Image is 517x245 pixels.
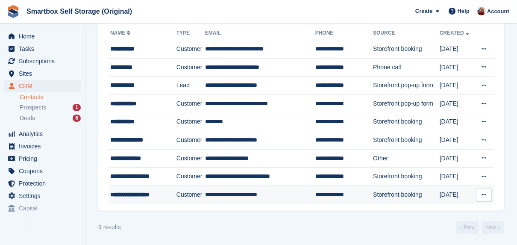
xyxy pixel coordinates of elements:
[8,221,85,230] span: Storefront
[176,27,205,40] th: Type
[176,131,205,150] td: Customer
[440,113,474,131] td: [DATE]
[440,149,474,168] td: [DATE]
[482,221,504,234] a: Next
[20,103,46,112] span: Prospects
[19,202,70,214] span: Capital
[19,165,70,177] span: Coupons
[73,115,81,122] div: 6
[176,168,205,186] td: Customer
[19,190,70,202] span: Settings
[4,55,81,67] a: menu
[4,140,81,152] a: menu
[440,58,474,77] td: [DATE]
[4,43,81,55] a: menu
[373,113,440,131] td: Storefront booking
[4,177,81,189] a: menu
[373,131,440,150] td: Storefront booking
[315,27,373,40] th: Phone
[440,40,474,59] td: [DATE]
[7,5,20,18] img: stora-icon-8386f47178a22dfd0bd8f6a31ec36ba5ce8667c1dd55bd0f319d3a0aa187defe.svg
[19,128,70,140] span: Analytics
[176,58,205,77] td: Customer
[19,153,70,165] span: Pricing
[373,58,440,77] td: Phone call
[176,113,205,131] td: Customer
[4,202,81,214] a: menu
[440,30,471,36] a: Created
[110,30,132,36] a: Name
[373,77,440,95] td: Storefront pop-up form
[440,168,474,186] td: [DATE]
[487,7,509,16] span: Account
[19,177,70,189] span: Protection
[19,55,70,67] span: Subscriptions
[440,186,474,204] td: [DATE]
[373,40,440,59] td: Storefront booking
[373,94,440,113] td: Storefront pop-up form
[477,7,486,15] img: Sam Austin
[440,131,474,150] td: [DATE]
[373,186,440,204] td: Storefront booking
[19,80,70,92] span: CRM
[440,77,474,95] td: [DATE]
[4,128,81,140] a: menu
[4,80,81,92] a: menu
[23,4,135,18] a: Smartbox Self Storage (Original)
[73,104,81,111] div: 1
[373,168,440,186] td: Storefront booking
[455,221,506,234] nav: Page
[98,223,121,232] div: 9 results
[176,77,205,95] td: Lead
[4,153,81,165] a: menu
[4,190,81,202] a: menu
[20,103,81,112] a: Prospects 1
[440,94,474,113] td: [DATE]
[176,149,205,168] td: Customer
[20,114,35,122] span: Deals
[19,140,70,152] span: Invoices
[205,27,315,40] th: Email
[176,186,205,204] td: Customer
[19,43,70,55] span: Tasks
[176,94,205,113] td: Customer
[4,68,81,80] a: menu
[20,93,81,101] a: Contacts
[373,149,440,168] td: Other
[4,30,81,42] a: menu
[19,68,70,80] span: Sites
[20,114,81,123] a: Deals 6
[415,7,432,15] span: Create
[176,40,205,59] td: Customer
[4,165,81,177] a: menu
[456,221,479,234] a: Previous
[373,27,440,40] th: Source
[458,7,470,15] span: Help
[19,30,70,42] span: Home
